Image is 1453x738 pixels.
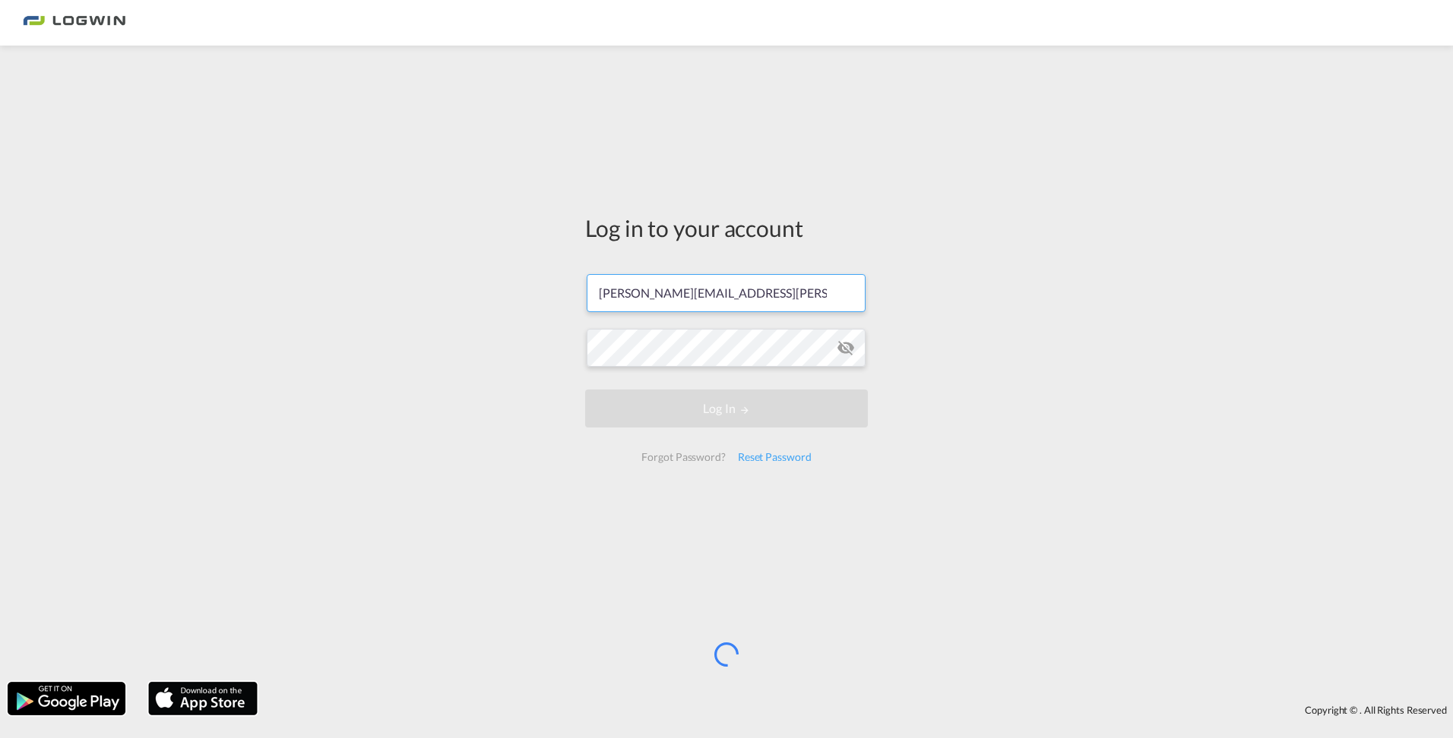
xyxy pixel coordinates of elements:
[265,697,1453,723] div: Copyright © . All Rights Reserved
[585,389,868,427] button: LOGIN
[23,6,125,40] img: 2761ae10d95411efa20a1f5e0282d2d7.png
[585,212,868,244] div: Log in to your account
[587,274,866,312] input: Enter email/phone number
[837,339,855,357] md-icon: icon-eye-off
[635,443,731,471] div: Forgot Password?
[6,680,127,717] img: google.png
[147,680,259,717] img: apple.png
[732,443,818,471] div: Reset Password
